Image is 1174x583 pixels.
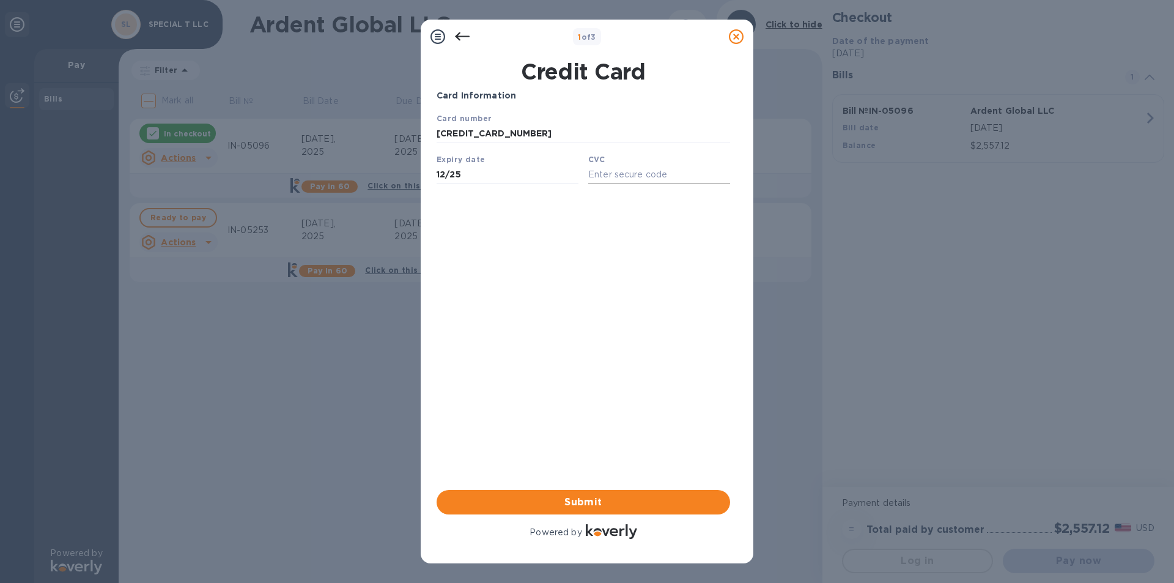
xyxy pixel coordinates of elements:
[432,59,735,84] h1: Credit Card
[446,495,720,510] span: Submit
[437,91,516,100] b: Card Information
[578,32,596,42] b: of 3
[530,526,581,539] p: Powered by
[586,524,637,539] img: Logo
[437,490,730,514] button: Submit
[578,32,581,42] span: 1
[437,112,730,187] iframe: Your browser does not support iframes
